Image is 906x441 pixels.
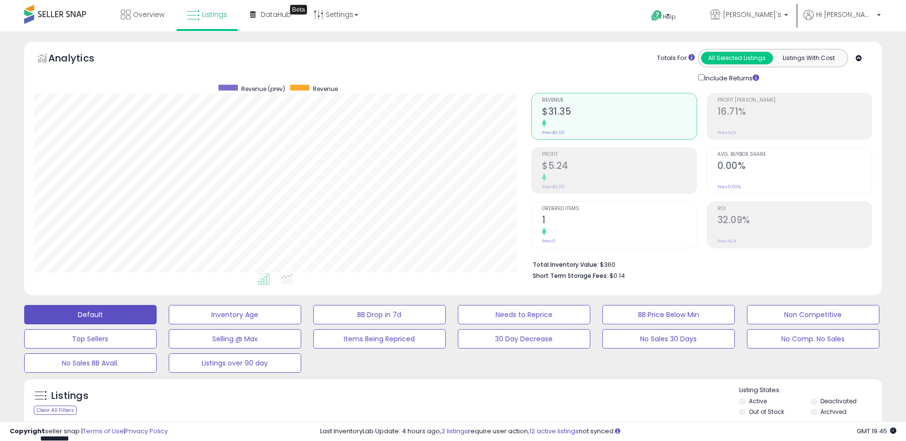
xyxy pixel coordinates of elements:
button: Selling @ Max [169,329,301,349]
div: Tooltip anchor [290,5,307,15]
span: Ordered Items [542,206,697,212]
button: No Sales 30 Days [602,329,735,349]
button: 30 Day Decrease [458,329,590,349]
span: DataHub [261,10,291,19]
b: Total Inventory Value: [533,260,599,269]
small: Prev: N/A [717,238,736,244]
button: No Sales BB Avail. [24,353,157,373]
li: $360 [533,258,865,270]
button: No Comp. No Sales [747,329,879,349]
label: Archived [820,408,847,416]
button: Top Sellers [24,329,157,349]
a: 12 active listings [529,426,579,436]
span: Profit [PERSON_NAME] [717,98,872,103]
label: Active [749,397,767,405]
button: All Selected Listings [701,52,773,64]
span: [PERSON_NAME]'s [723,10,781,19]
a: Hi [PERSON_NAME] [804,10,881,31]
span: Help [663,13,676,21]
small: Prev: N/A [717,130,736,136]
button: Non Competitive [747,305,879,324]
div: Totals For [657,54,695,63]
button: Needs to Reprice [458,305,590,324]
h2: $5.24 [542,160,697,173]
span: Hi [PERSON_NAME] [816,10,874,19]
button: BB Drop in 7d [313,305,446,324]
b: Short Term Storage Fees: [533,272,608,280]
p: Listing States: [739,386,882,395]
small: Prev: $0.00 [542,130,565,136]
small: Prev: 0 [542,238,555,244]
div: Include Returns [691,72,771,83]
div: seller snap | | [10,427,168,436]
button: Listings over 90 day [169,353,301,373]
h5: Listings [51,389,88,403]
span: ROI [717,206,872,212]
h2: $31.35 [542,106,697,119]
div: Clear All Filters [34,406,77,415]
h5: Analytics [48,51,113,67]
i: Get Help [651,10,663,22]
span: Overview [133,10,164,19]
h2: 1 [542,214,697,228]
small: Prev: $0.00 [542,184,565,190]
strong: Copyright [10,426,45,436]
span: 2025-08-12 19:45 GMT [857,426,896,436]
span: Revenue [313,85,338,93]
h2: 16.71% [717,106,872,119]
a: Privacy Policy [125,426,168,436]
span: Profit [542,152,697,157]
label: Deactivated [820,397,857,405]
h2: 32.09% [717,214,872,228]
button: Items Being Repriced [313,329,446,349]
button: Listings With Cost [773,52,845,64]
a: Terms of Use [83,426,124,436]
a: 2 listings [441,426,468,436]
button: BB Price Below Min [602,305,735,324]
span: Avg. Buybox Share [717,152,872,157]
span: $0.14 [610,271,625,280]
span: Revenue (prev) [241,85,285,93]
label: Out of Stock [749,408,784,416]
div: Last InventoryLab Update: 4 hours ago, require user action, not synced. [320,427,896,436]
button: Inventory Age [169,305,301,324]
h2: 0.00% [717,160,872,173]
button: Default [24,305,157,324]
small: Prev: 0.00% [717,184,741,190]
span: Revenue [542,98,697,103]
a: Help [643,2,695,31]
span: Listings [202,10,227,19]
